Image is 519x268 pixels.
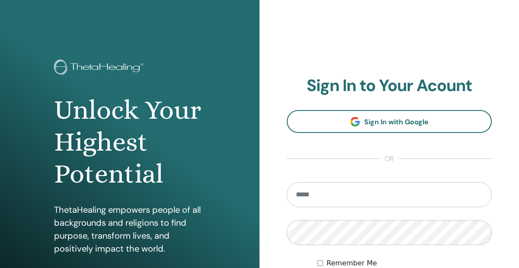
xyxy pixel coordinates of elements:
h2: Sign In to Your Acount [287,76,492,96]
p: ThetaHealing empowers people of all backgrounds and religions to find purpose, transform lives, a... [54,203,205,255]
span: or [380,154,398,164]
a: Sign In with Google [287,110,492,133]
span: Sign In with Google [364,117,429,126]
h1: Unlock Your Highest Potential [54,94,205,190]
